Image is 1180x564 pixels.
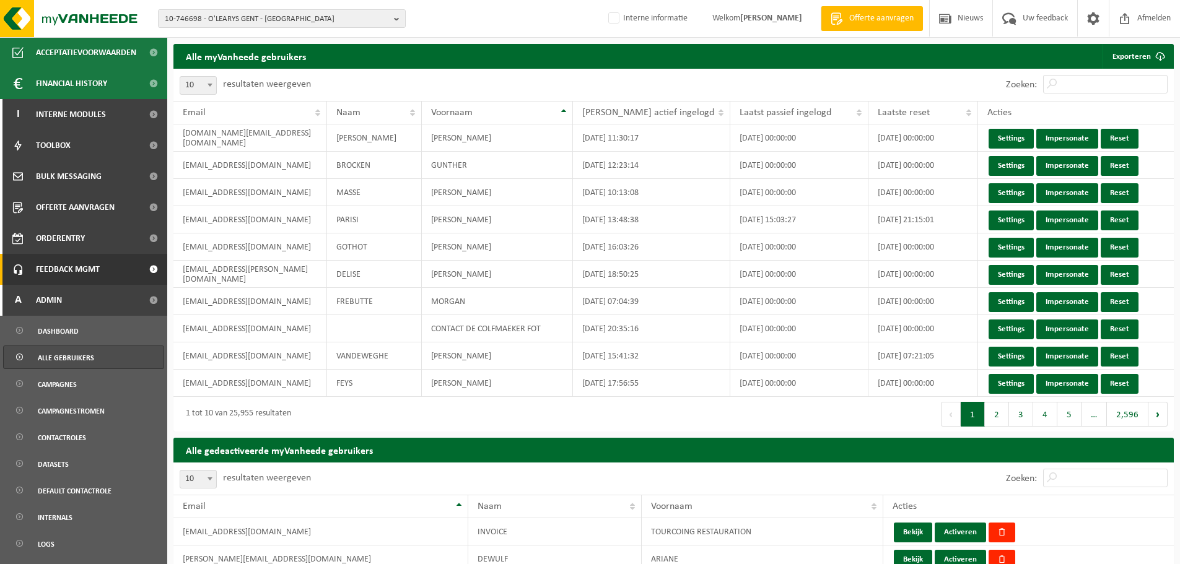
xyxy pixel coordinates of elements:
td: [DATE] 17:56:55 [573,370,730,397]
button: 10-746698 - O'LEARYS GENT - [GEOGRAPHIC_DATA] [158,9,406,28]
a: Impersonate [1036,319,1098,339]
span: Toolbox [36,130,71,161]
button: Previous [941,402,961,427]
span: Email [183,108,206,118]
span: [PERSON_NAME] actief ingelogd [582,108,714,118]
span: Internals [38,506,72,529]
span: Bulk Messaging [36,161,102,192]
a: Impersonate [1036,156,1098,176]
a: Settings [989,292,1034,312]
td: GUNTHER [422,152,573,179]
td: [DATE] 00:00:00 [730,152,868,179]
a: Impersonate [1036,129,1098,149]
span: Acties [987,108,1012,118]
td: [DATE] 10:13:08 [573,179,730,206]
td: VANDEWEGHE [327,342,422,370]
a: Internals [3,505,164,529]
span: Feedback MGMT [36,254,100,285]
td: FEYS [327,370,422,397]
span: Voornaam [431,108,473,118]
button: 4 [1033,402,1057,427]
a: Dashboard [3,319,164,342]
td: [PERSON_NAME] [422,233,573,261]
button: 1 [961,402,985,427]
td: [DATE] 13:48:38 [573,206,730,233]
td: [DATE] 00:00:00 [730,124,868,152]
td: DELISE [327,261,422,288]
td: FREBUTTE [327,288,422,315]
a: Exporteren [1103,44,1173,69]
td: [EMAIL_ADDRESS][DOMAIN_NAME] [173,179,327,206]
span: Naam [478,501,502,511]
a: Impersonate [1036,238,1098,258]
a: Impersonate [1036,292,1098,312]
span: Offerte aanvragen [36,192,115,223]
a: Reset [1101,129,1138,149]
a: Reset [1101,265,1138,285]
td: [EMAIL_ADDRESS][DOMAIN_NAME] [173,518,468,545]
button: Activeren [935,523,986,542]
td: [DATE] 11:30:17 [573,124,730,152]
span: Dashboard [38,319,79,343]
button: 5 [1057,402,1082,427]
td: BROCKEN [327,152,422,179]
td: TOURCOING RESTAURATION [642,518,883,545]
span: 10 [180,470,217,488]
a: Settings [989,265,1034,285]
td: [DATE] 00:00:00 [730,315,868,342]
span: Laatst passief ingelogd [740,108,831,118]
span: Orderentry Goedkeuring [36,223,140,254]
a: Reset [1101,238,1138,258]
span: … [1082,402,1107,427]
span: Financial History [36,68,107,99]
button: 2 [985,402,1009,427]
td: [EMAIL_ADDRESS][DOMAIN_NAME] [173,315,327,342]
a: Impersonate [1036,210,1098,230]
a: Impersonate [1036,265,1098,285]
td: [DATE] 00:00:00 [868,261,978,288]
button: 2,596 [1107,402,1148,427]
td: [DATE] 21:15:01 [868,206,978,233]
a: Alle gebruikers [3,345,164,369]
td: [DATE] 00:00:00 [730,370,868,397]
button: 3 [1009,402,1033,427]
span: Voornaam [651,501,693,511]
td: [DATE] 00:00:00 [730,179,868,206]
a: Offerte aanvragen [821,6,923,31]
span: Interne modules [36,99,106,130]
td: PARISI [327,206,422,233]
a: Impersonate [1036,347,1098,367]
td: [DATE] 15:41:32 [573,342,730,370]
label: Interne informatie [606,9,688,28]
span: Contactroles [38,426,86,449]
td: [DATE] 00:00:00 [868,288,978,315]
td: [DATE] 00:00:00 [868,315,978,342]
td: [DOMAIN_NAME][EMAIL_ADDRESS][DOMAIN_NAME] [173,124,327,152]
a: Impersonate [1036,183,1098,203]
label: resultaten weergeven [223,473,311,483]
td: [DATE] 00:00:00 [730,288,868,315]
td: INVOICE [468,518,642,545]
td: [PERSON_NAME] [422,370,573,397]
a: Reset [1101,156,1138,176]
a: Settings [989,374,1034,394]
span: Email [183,501,206,511]
button: Next [1148,402,1168,427]
td: [PERSON_NAME] [422,124,573,152]
span: Offerte aanvragen [846,12,917,25]
span: Acties [893,501,917,511]
span: Alle gebruikers [38,346,94,370]
span: 10-746698 - O'LEARYS GENT - [GEOGRAPHIC_DATA] [165,10,389,28]
a: Logs [3,532,164,555]
td: [DATE] 07:21:05 [868,342,978,370]
a: Settings [989,319,1034,339]
td: [DATE] 12:23:14 [573,152,730,179]
td: [DATE] 00:00:00 [730,342,868,370]
td: [PERSON_NAME] [422,179,573,206]
h2: Alle gedeactiveerde myVanheede gebruikers [173,438,1174,462]
a: Reset [1101,374,1138,394]
td: [EMAIL_ADDRESS][DOMAIN_NAME] [173,233,327,261]
td: MASSE [327,179,422,206]
a: Campagnestromen [3,399,164,422]
a: Reset [1101,292,1138,312]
